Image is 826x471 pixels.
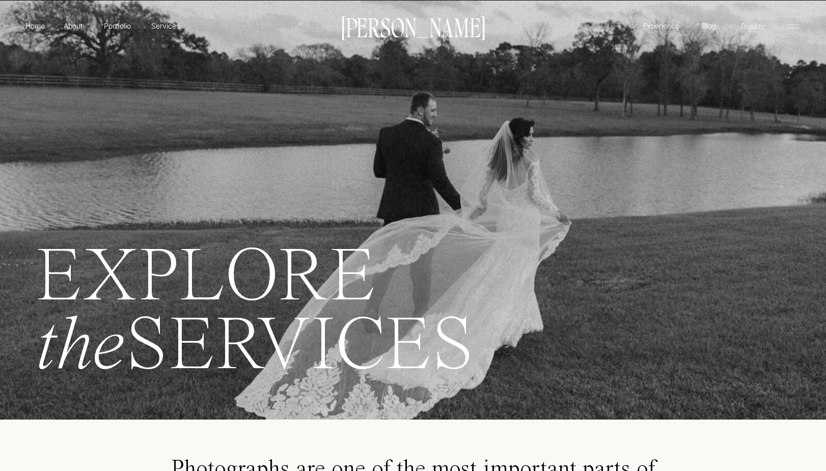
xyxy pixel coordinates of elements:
i: the [35,310,125,386]
a: Home [23,20,47,31]
h1: EXPLORE SERVICES [35,245,663,396]
a: Portfolio [99,20,135,31]
a: Services [150,20,180,31]
a: Blog [699,20,719,31]
a: Experience [642,20,681,31]
a: Inquire [739,20,765,32]
a: About [62,20,85,31]
a: [PERSON_NAME] [336,16,490,37]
